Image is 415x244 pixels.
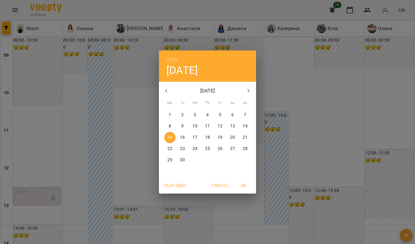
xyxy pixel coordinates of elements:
button: 12 [214,121,226,132]
button: 9 [177,121,188,132]
button: 15 [164,132,176,143]
p: 27 [230,146,235,152]
button: 26 [214,143,226,154]
button: 3 [189,109,201,121]
button: 10 [189,121,201,132]
button: 13 [227,121,238,132]
p: 5 [219,112,221,118]
p: 25 [205,146,210,152]
button: 2 [177,109,188,121]
button: 20 [227,132,238,143]
p: 26 [218,146,223,152]
button: 5 [214,109,226,121]
p: 3 [194,112,196,118]
button: 2025 [166,55,178,64]
p: 22 [167,146,172,152]
p: 10 [192,123,197,129]
span: Mo [164,100,176,106]
button: OK [234,180,254,191]
p: 2 [181,112,184,118]
button: 27 [227,143,238,154]
p: 8 [169,123,171,129]
p: 13 [230,123,235,129]
button: 11 [202,121,213,132]
span: We [189,100,201,106]
p: 7 [244,112,246,118]
p: [DATE] [174,87,241,95]
button: 28 [239,143,251,154]
p: 14 [243,123,248,129]
span: Сьогодні [164,182,186,189]
p: 4 [206,112,209,118]
p: 17 [192,134,197,141]
p: 16 [180,134,185,141]
p: 29 [167,157,172,163]
button: Сьогодні [161,180,189,191]
button: 18 [202,132,213,143]
button: 4 [202,109,213,121]
span: OK [236,182,251,189]
p: 18 [205,134,210,141]
button: 1 [164,109,176,121]
button: 24 [189,143,201,154]
button: 25 [202,143,213,154]
p: 11 [205,123,210,129]
p: 6 [231,112,234,118]
button: 23 [177,143,188,154]
span: Fr [214,100,226,106]
button: 29 [164,154,176,166]
p: 21 [243,134,248,141]
p: 12 [218,123,223,129]
button: 17 [189,132,201,143]
button: 22 [164,143,176,154]
p: 9 [181,123,184,129]
span: Cancel [212,182,229,189]
p: 19 [218,134,223,141]
p: 24 [192,146,197,152]
button: 30 [177,154,188,166]
span: Su [239,100,251,106]
span: Tu [177,100,188,106]
button: [DATE] [166,64,198,77]
p: 1 [169,112,171,118]
span: Sa [227,100,238,106]
p: 15 [167,134,172,141]
button: 8 [164,121,176,132]
span: Th [202,100,213,106]
button: 16 [177,132,188,143]
p: 20 [230,134,235,141]
button: Cancel [209,180,231,191]
p: 28 [243,146,248,152]
p: 30 [180,157,185,163]
button: 6 [227,109,238,121]
button: 7 [239,109,251,121]
button: 21 [239,132,251,143]
button: 14 [239,121,251,132]
p: 23 [180,146,185,152]
button: 19 [214,132,226,143]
